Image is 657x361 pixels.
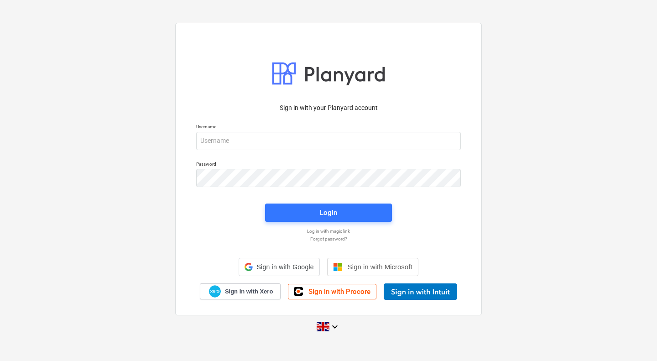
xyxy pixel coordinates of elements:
[265,204,392,222] button: Login
[209,285,221,298] img: Xero logo
[329,321,340,332] i: keyboard_arrow_down
[225,288,273,296] span: Sign in with Xero
[196,124,461,131] p: Username
[308,288,370,296] span: Sign in with Procore
[196,161,461,169] p: Password
[196,103,461,113] p: Sign in with your Planyard account
[196,132,461,150] input: Username
[192,228,465,234] a: Log in with magic link
[200,283,281,299] a: Sign in with Xero
[333,262,342,272] img: Microsoft logo
[320,207,337,219] div: Login
[192,236,465,242] a: Forgot password?
[288,284,376,299] a: Sign in with Procore
[348,263,412,271] span: Sign in with Microsoft
[256,263,313,271] span: Sign in with Google
[239,258,319,276] div: Sign in with Google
